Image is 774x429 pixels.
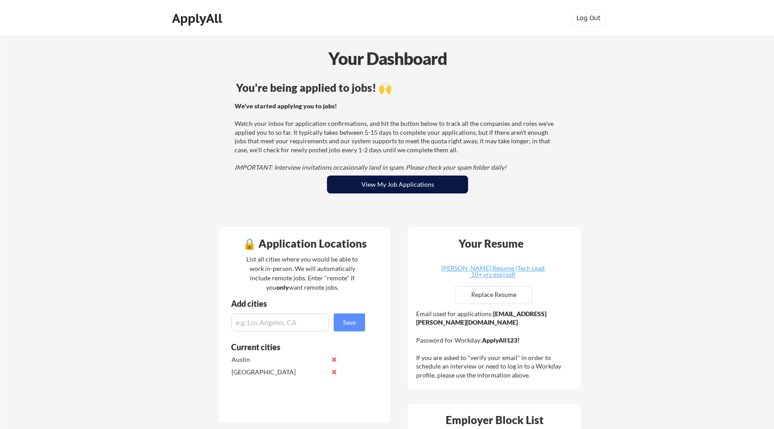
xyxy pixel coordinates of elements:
div: Add cities [231,300,367,308]
div: Your Dashboard [1,46,774,71]
strong: [EMAIL_ADDRESS][PERSON_NAME][DOMAIN_NAME] [416,310,546,326]
div: You're being applied to jobs! 🙌 [236,82,559,93]
div: Your Resume [447,238,535,249]
div: Austin [232,355,326,364]
div: Employer Block List [411,415,578,425]
strong: We've started applying you to jobs! [235,102,337,110]
div: 🔒 Application Locations [221,238,388,249]
em: IMPORTANT: Interview invitations occasionally land in spam. Please check your spam folder daily! [235,163,507,171]
div: List all cities where you would be able to work in-person. We will automatically include remote j... [241,254,364,292]
div: [GEOGRAPHIC_DATA] [232,368,326,377]
strong: ApplyAll123! [482,336,520,344]
button: Save [334,313,365,331]
div: [PERSON_NAME] Resume (Tech Lead 10+ yrs exp).pdf [439,265,546,278]
input: e.g. Los Angeles, CA [231,313,329,331]
strong: only [276,283,289,291]
div: Email used for applications: Password for Workday: If you are asked to "verify your email" in ord... [416,309,574,380]
div: Watch your inbox for application confirmations, and hit the button below to track all the compani... [235,102,558,172]
a: [PERSON_NAME] Resume (Tech Lead 10+ yrs exp).pdf [439,265,546,279]
button: Log Out [571,9,606,27]
div: Current cities [231,343,355,351]
div: ApplyAll [172,11,225,26]
button: View My Job Applications [327,176,468,193]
